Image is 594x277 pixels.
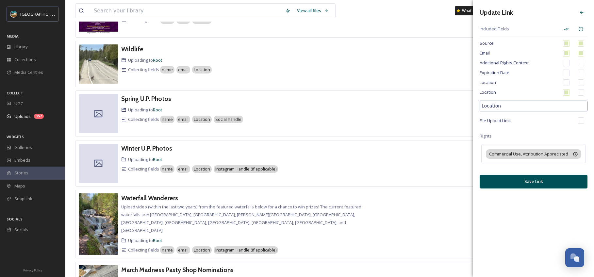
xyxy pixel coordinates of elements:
img: 34f4d813-775a-4753-9828-4b19e1c58163.jpg [79,193,118,255]
span: Embeds [14,157,30,163]
span: Uploading to [128,237,162,244]
h3: Update Link [480,8,513,17]
input: Search your library [91,4,282,18]
span: Privacy Policy [23,268,42,272]
input: Additional Field Name [480,101,587,111]
span: Instagram Handle (if applicable) [215,247,276,253]
img: Snapsea%20Profile.jpg [10,11,17,17]
span: Uploading to [128,57,162,63]
span: File Upload Limit [480,118,573,124]
span: Instagram Handle (if applicable) [215,166,276,172]
span: email [178,247,189,253]
span: Stories [14,170,28,176]
span: name [162,67,173,73]
span: Maps [14,183,25,189]
a: What's New [455,6,487,15]
span: SOCIALS [7,217,23,221]
span: Upload video (within the last two years) from the featured waterfalls below for a chance to win p... [121,204,361,233]
span: email [178,116,189,122]
span: email [178,166,189,172]
h3: Waterfall Wanderers [121,194,178,202]
span: name [162,166,173,172]
span: Collecting fields [128,116,159,122]
h3: Wildlife [121,45,143,53]
span: Uploading to [128,156,162,163]
span: Email [480,50,558,56]
button: Save Link [480,175,587,188]
a: Waterfall Wanderers [121,193,178,203]
span: name [162,116,173,122]
span: Location [194,116,210,122]
span: Location [480,89,558,95]
span: MEDIA [7,34,19,39]
a: March Madness Pasty Shop Nominations [121,265,234,275]
a: Root [153,107,162,113]
a: Root [153,237,162,243]
span: Expiration Date [480,70,558,76]
span: Collecting fields [128,67,159,73]
a: Privacy Policy [23,266,42,274]
span: Commercial Use, Attribution Appreciated [489,151,568,157]
span: Social handle [215,116,241,122]
a: Root [153,156,162,162]
span: Rights [480,133,492,139]
span: [GEOGRAPHIC_DATA][US_STATE] [20,11,84,17]
span: Library [14,44,27,50]
a: Spring U.P. Photos [121,94,171,104]
span: Socials [14,227,28,233]
span: Media Centres [14,69,43,75]
span: SnapLink [14,196,32,202]
img: aba02ab7-c6fd-42cd-a43a-85578d12c522.jpg [79,44,118,84]
span: Collecting fields [128,247,159,253]
span: Uploading to [128,107,162,113]
span: Galleries [14,144,32,151]
span: Collecting fields [128,166,159,172]
h3: March Madness Pasty Shop Nominations [121,266,234,274]
span: Location [194,67,210,73]
span: COLLECT [7,90,23,95]
a: Wildlife [121,44,143,54]
div: 357 [34,114,44,119]
span: UGC [14,101,23,107]
span: WIDGETS [7,134,24,139]
span: email [178,67,189,73]
h3: Spring U.P. Photos [121,95,171,103]
span: Location [480,79,558,86]
span: Included Fields [480,26,558,32]
span: Source [480,40,558,46]
span: Location [194,247,210,253]
a: View all files [294,4,332,17]
span: Uploads [14,113,31,120]
h3: Winter U.P. Photos [121,144,172,152]
button: Open Chat [565,248,584,267]
span: Collections [14,57,36,63]
span: Location [194,166,210,172]
span: name [162,247,173,253]
span: Additional Rights Context [480,60,558,66]
a: Root [153,57,162,63]
a: Winter U.P. Photos [121,144,172,153]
